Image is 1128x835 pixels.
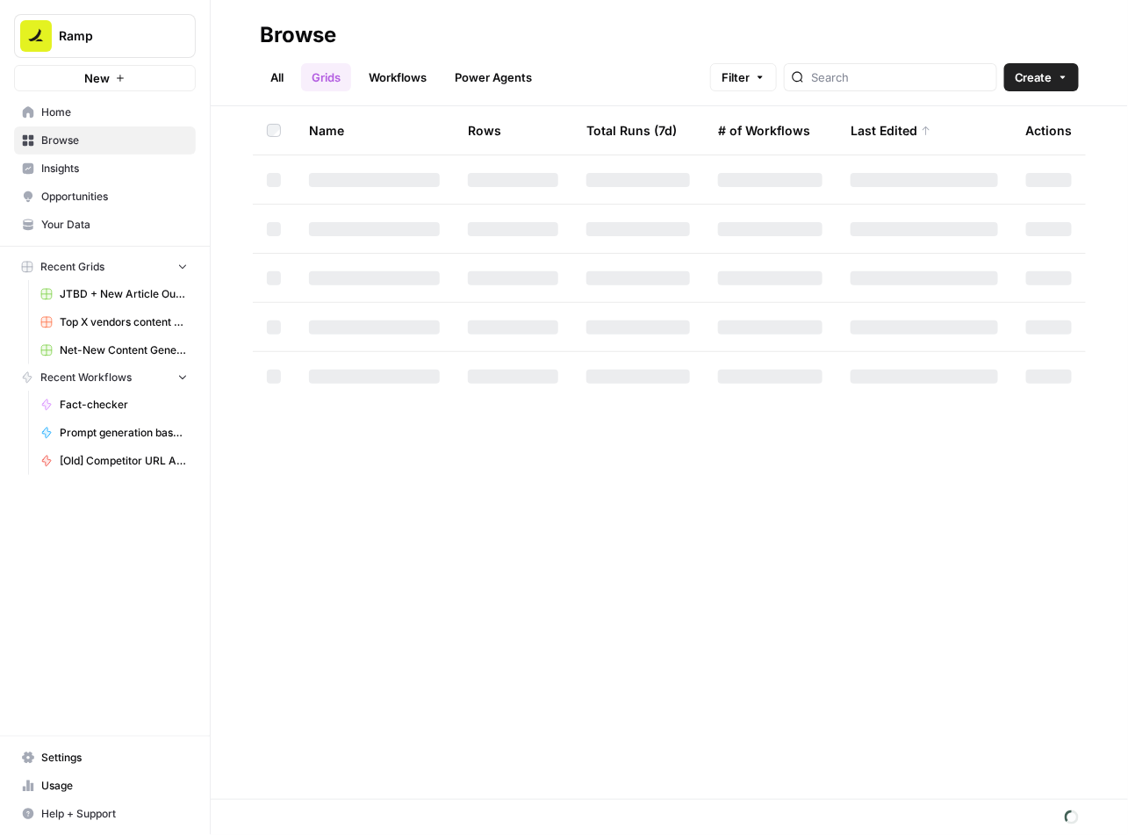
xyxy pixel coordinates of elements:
[14,800,196,828] button: Help + Support
[14,98,196,126] a: Home
[1026,106,1073,155] div: Actions
[14,126,196,155] a: Browse
[32,308,196,336] a: Top X vendors content generator
[41,217,188,233] span: Your Data
[718,106,810,155] div: # of Workflows
[40,259,104,275] span: Recent Grids
[468,106,501,155] div: Rows
[41,189,188,205] span: Opportunities
[60,342,188,358] span: Net-New Content Generator - Grid Template
[41,806,188,822] span: Help + Support
[301,63,351,91] a: Grids
[14,211,196,239] a: Your Data
[260,21,336,49] div: Browse
[60,286,188,302] span: JTBD + New Article Output
[710,63,777,91] button: Filter
[32,336,196,364] a: Net-New Content Generator - Grid Template
[14,744,196,772] a: Settings
[14,183,196,211] a: Opportunities
[41,778,188,794] span: Usage
[60,425,188,441] span: Prompt generation based on URL v1
[60,314,188,330] span: Top X vendors content generator
[20,20,52,52] img: Ramp Logo
[1015,68,1053,86] span: Create
[41,133,188,148] span: Browse
[358,63,437,91] a: Workflows
[41,750,188,766] span: Settings
[14,155,196,183] a: Insights
[851,106,931,155] div: Last Edited
[14,14,196,58] button: Workspace: Ramp
[41,104,188,120] span: Home
[1004,63,1079,91] button: Create
[14,254,196,280] button: Recent Grids
[586,106,677,155] div: Total Runs (7d)
[32,419,196,447] a: Prompt generation based on URL v1
[32,447,196,475] a: [Old] Competitor URL Analysis to Outline
[32,391,196,419] a: Fact-checker
[14,772,196,800] a: Usage
[811,68,989,86] input: Search
[14,364,196,391] button: Recent Workflows
[14,65,196,91] button: New
[84,69,110,87] span: New
[41,161,188,176] span: Insights
[260,63,294,91] a: All
[59,27,165,45] span: Ramp
[60,397,188,413] span: Fact-checker
[722,68,750,86] span: Filter
[32,280,196,308] a: JTBD + New Article Output
[309,106,440,155] div: Name
[60,453,188,469] span: [Old] Competitor URL Analysis to Outline
[40,370,132,385] span: Recent Workflows
[444,63,542,91] a: Power Agents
